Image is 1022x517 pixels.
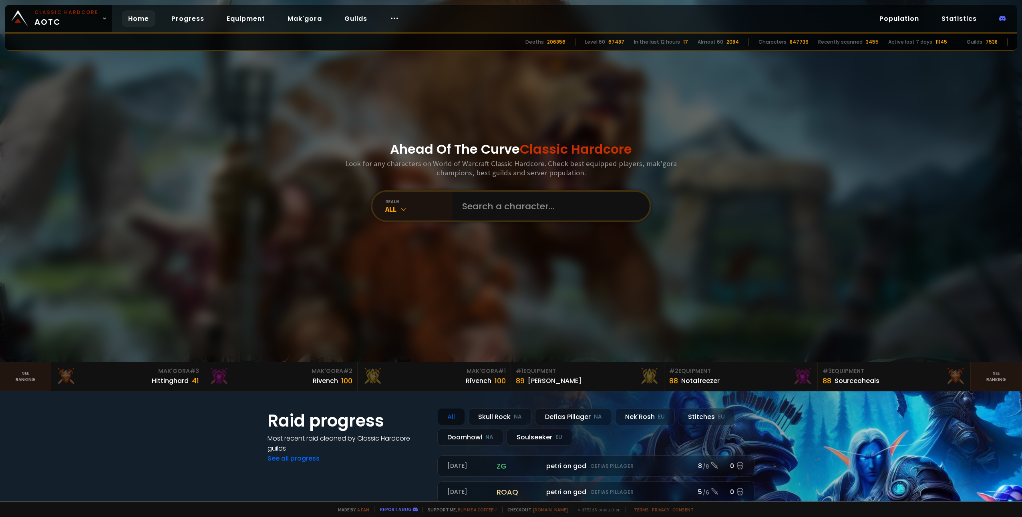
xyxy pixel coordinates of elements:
a: Equipment [220,10,272,27]
a: a fan [357,507,369,513]
div: Hittinghard [152,376,189,386]
span: # 2 [669,367,678,375]
div: All [385,204,453,214]
span: # 3 [190,367,199,375]
span: Classic Hardcore [520,140,632,158]
div: 67487 [608,38,624,46]
div: Equipment [516,367,659,375]
div: Soulseeker [507,429,572,446]
div: Equipment [669,367,813,375]
a: Buy me a coffee [458,507,497,513]
a: Guilds [338,10,374,27]
small: NA [514,413,522,421]
div: 41 [192,375,199,386]
a: Mak'gora [281,10,328,27]
div: Nek'Rosh [615,408,675,425]
small: Classic Hardcore [34,9,99,16]
span: # 2 [343,367,352,375]
small: EU [658,413,665,421]
div: 206856 [547,38,565,46]
div: 3455 [866,38,879,46]
div: Notafreezer [681,376,720,386]
div: Skull Rock [468,408,532,425]
div: 7538 [986,38,998,46]
a: [DOMAIN_NAME] [533,507,568,513]
div: Active last 7 days [888,38,932,46]
span: Checkout [502,507,568,513]
div: Level 60 [585,38,605,46]
div: Defias Pillager [535,408,612,425]
div: 88 [669,375,678,386]
a: Classic HardcoreAOTC [5,5,112,32]
a: Mak'Gora#2Rivench100 [204,362,358,391]
div: 2084 [726,38,739,46]
h4: Most recent raid cleaned by Classic Hardcore guilds [268,433,428,453]
a: Mak'Gora#1Rîvench100 [358,362,511,391]
a: Privacy [652,507,669,513]
a: Mak'Gora#3Hittinghard41 [51,362,205,391]
a: Report a bug [380,506,411,512]
div: 89 [516,375,525,386]
small: EU [718,413,725,421]
span: Made by [333,507,369,513]
span: # 1 [516,367,523,375]
div: 847739 [790,38,809,46]
a: Population [873,10,925,27]
span: # 3 [823,367,832,375]
small: NA [594,413,602,421]
span: v. d752d5 - production [573,507,621,513]
a: Seeranking [971,362,1022,391]
div: Guilds [967,38,982,46]
div: [PERSON_NAME] [528,376,581,386]
span: Support me, [422,507,497,513]
div: realm [385,198,453,204]
div: 100 [341,375,352,386]
h1: Ahead Of The Curve [390,140,632,159]
a: Statistics [935,10,983,27]
div: Recently scanned [818,38,863,46]
div: Stitches [678,408,735,425]
div: Rivench [313,376,338,386]
div: 11145 [935,38,947,46]
a: Home [122,10,155,27]
a: Progress [165,10,211,27]
h1: Raid progress [268,408,428,433]
div: Equipment [823,367,966,375]
div: Almost 60 [698,38,723,46]
input: Search a character... [457,192,640,220]
span: AOTC [34,9,99,28]
a: Terms [634,507,649,513]
small: EU [555,433,562,441]
div: Mak'Gora [362,367,506,375]
div: 100 [495,375,506,386]
a: #2Equipment88Notafreezer [664,362,818,391]
div: Deaths [525,38,544,46]
div: Doomhowl [437,429,503,446]
div: In the last 12 hours [634,38,680,46]
a: Consent [672,507,694,513]
a: See all progress [268,454,320,463]
div: All [437,408,465,425]
div: Sourceoheals [835,376,879,386]
a: #3Equipment88Sourceoheals [818,362,971,391]
div: Mak'Gora [56,367,199,375]
a: [DATE]zgpetri on godDefias Pillager8 /90 [437,455,754,477]
a: #1Equipment89[PERSON_NAME] [511,362,664,391]
a: [DATE]roaqpetri on godDefias Pillager5 /60 [437,481,754,503]
h3: Look for any characters on World of Warcraft Classic Hardcore. Check best equipped players, mak'g... [342,159,680,177]
div: Rîvench [466,376,491,386]
div: 17 [683,38,688,46]
div: Characters [758,38,787,46]
div: 88 [823,375,831,386]
span: # 1 [498,367,506,375]
small: NA [485,433,493,441]
div: Mak'Gora [209,367,352,375]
